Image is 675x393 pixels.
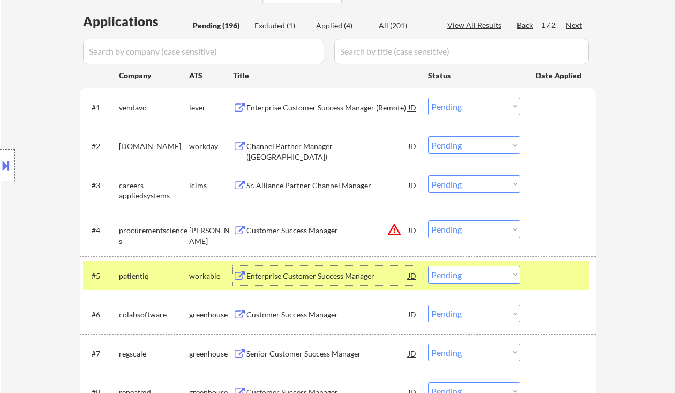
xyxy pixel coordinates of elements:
div: Status [428,65,520,85]
div: JD [407,220,418,240]
div: JD [407,175,418,195]
div: regscale [119,348,189,359]
div: #7 [92,348,110,359]
div: greenhouse [189,348,233,359]
div: Pending (196) [193,20,246,31]
div: JD [407,98,418,117]
div: icims [189,180,233,191]
div: Customer Success Manager [246,309,408,320]
div: Date Applied [536,70,583,81]
div: lever [189,102,233,113]
input: Search by company (case sensitive) [83,39,324,64]
div: Sr. Alliance Partner Channel Manager [246,180,408,191]
div: JD [407,305,418,324]
input: Search by title (case sensitive) [334,39,589,64]
div: Customer Success Manager [246,225,408,236]
div: 1 / 2 [541,20,566,31]
div: Back [517,20,534,31]
div: ATS [189,70,233,81]
div: #6 [92,309,110,320]
div: patientiq [119,271,189,281]
div: workable [189,271,233,281]
div: [PERSON_NAME] [189,225,233,246]
div: Senior Customer Success Manager [246,348,408,359]
div: colabsoftware [119,309,189,320]
div: Enterprise Customer Success Manager [246,271,408,281]
div: Channel Partner Manager ([GEOGRAPHIC_DATA]) [246,141,408,162]
div: JD [407,266,418,285]
div: Title [233,70,418,81]
div: JD [407,344,418,363]
div: Applications [83,15,189,28]
div: Applied (4) [316,20,370,31]
div: View All Results [447,20,505,31]
div: All (201) [379,20,432,31]
div: Excluded (1) [254,20,308,31]
div: greenhouse [189,309,233,320]
div: JD [407,136,418,155]
div: Enterprise Customer Success Manager (Remote) [246,102,408,113]
button: warning_amber [387,222,402,237]
div: workday [189,141,233,152]
div: Next [566,20,583,31]
div: #5 [92,271,110,281]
